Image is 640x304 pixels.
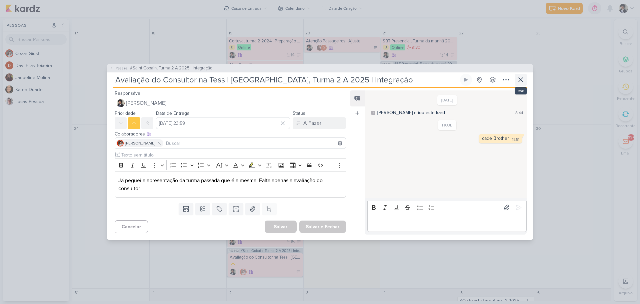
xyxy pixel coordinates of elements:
[367,214,527,232] div: Editor editing area: main
[115,66,129,71] span: PS3392
[156,117,290,129] input: Select a date
[303,119,321,127] div: A Fazer
[482,135,509,141] div: cade Brother
[117,99,125,107] img: Pedro Luahn Simões
[512,137,519,142] div: 15:51
[120,151,346,159] input: Texto sem título
[115,159,346,172] div: Editor toolbar
[463,77,469,82] div: Ligar relógio
[115,110,136,116] label: Prioridade
[118,177,342,193] p: Já peguei a apresentação da turma passada que é a mesma. Falta apenas a avaliação do consultor
[117,140,124,146] img: Cezar Giusti
[130,65,212,72] span: #Saint Gobain, Turma 2 A 2025 | Integração
[115,90,141,96] label: Responsável
[165,139,344,147] input: Buscar
[515,110,523,116] div: 8:44
[377,109,445,116] div: [PERSON_NAME] criou este kard
[115,97,346,109] button: [PERSON_NAME]
[125,140,155,146] span: [PERSON_NAME]
[515,87,527,94] div: esc
[293,110,305,116] label: Status
[126,99,166,107] span: [PERSON_NAME]
[293,117,346,129] button: A Fazer
[367,201,527,214] div: Editor toolbar
[109,65,212,72] button: PS3392 #Saint Gobain, Turma 2 A 2025 | Integração
[113,74,459,86] input: Kard Sem Título
[115,130,346,137] div: Colaboradores
[115,220,148,233] button: Cancelar
[156,110,189,116] label: Data de Entrega
[115,172,346,198] div: Editor editing area: main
